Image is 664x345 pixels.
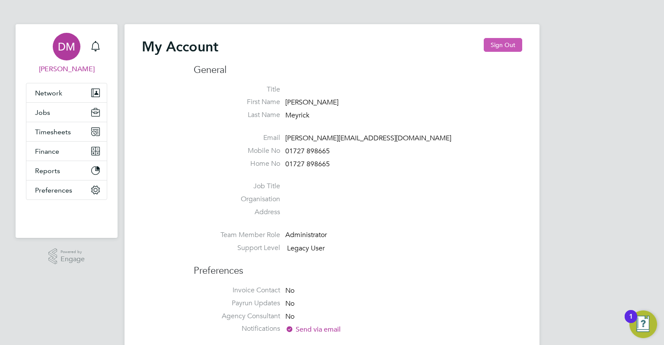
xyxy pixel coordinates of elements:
label: Last Name [194,111,280,120]
h2: My Account [142,38,218,55]
span: No [285,286,294,295]
span: DM [58,41,75,52]
span: No [285,312,294,321]
span: Doreen Meyrick [26,64,107,74]
button: Timesheets [26,122,107,141]
span: [PERSON_NAME] [285,98,338,107]
button: Reports [26,161,107,180]
div: Administrator [285,231,367,240]
label: Team Member Role [194,231,280,240]
label: Email [194,133,280,142]
span: Powered by [61,248,85,256]
a: Powered byEngage [48,248,85,265]
h3: General [194,64,522,76]
span: Send via email [285,325,341,334]
label: Job Title [194,182,280,191]
img: berryrecruitment-logo-retina.png [41,209,92,222]
button: Preferences [26,180,107,199]
label: Notifications [194,324,280,333]
button: Open Resource Center, 1 new notification [629,310,657,338]
label: Mobile No [194,146,280,155]
button: Jobs [26,103,107,122]
label: Support Level [194,244,280,253]
label: Payrun Updates [194,299,280,308]
h3: Preferences [194,256,522,277]
label: Title [194,85,280,94]
button: Finance [26,142,107,161]
label: Address [194,208,280,217]
span: Engage [61,256,85,263]
span: Timesheets [35,128,71,136]
nav: Main navigation [16,24,118,238]
span: 01727 898665 [285,160,330,168]
span: Network [35,89,62,97]
a: DM[PERSON_NAME] [26,33,107,74]
label: First Name [194,98,280,107]
span: Meyrick [285,111,310,120]
span: Preferences [35,186,72,194]
span: 01727 898665 [285,147,330,155]
span: Reports [35,167,60,175]
button: Network [26,83,107,102]
span: Jobs [35,108,50,117]
span: [PERSON_NAME][EMAIL_ADDRESS][DOMAIN_NAME] [285,134,451,142]
a: Go to home page [26,209,107,222]
div: 1 [629,317,633,328]
span: Finance [35,147,59,155]
button: Sign Out [484,38,522,52]
span: Legacy User [287,244,325,253]
label: Invoice Contact [194,286,280,295]
label: Agency Consultant [194,312,280,321]
label: Organisation [194,195,280,204]
label: Home No [194,159,280,168]
span: No [285,299,294,308]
